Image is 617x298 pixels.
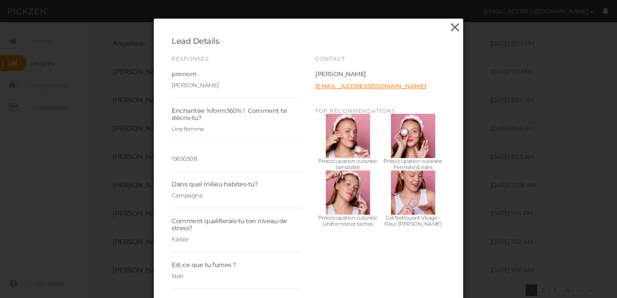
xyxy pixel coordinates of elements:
a: Gel Nettoyant Visage - Fleur [PERSON_NAME] [380,170,445,227]
a: Préoccupation cutanée: Sensibilité [315,114,380,170]
a: Préoccupation cutanée: Uniformité et taches [315,170,380,227]
a: [EMAIL_ADDRESS][DOMAIN_NAME] [315,82,426,89]
div: Préoccupation cutanée: Fermeté & rides [380,158,445,170]
div: Une femme [172,121,302,132]
div: prenom [172,70,302,77]
div: Préoccupation cutanée: Uniformité et taches [315,215,380,227]
a: Préoccupation cutanée: Fermeté & rides [380,114,445,170]
div: Gel Nettoyant Visage - Fleur [PERSON_NAME] [380,215,445,227]
h5: Top recommendations [315,108,445,114]
div: Est-ce que tu fumes ? [172,261,302,268]
div: [PERSON_NAME] [172,77,302,89]
div: Comment qualifierais-tu ton niveau de stress? [172,217,302,232]
div: [PERSON_NAME] [315,70,445,77]
div: Préoccupation cutanée: Sensibilité [315,158,380,170]
h5: Responses [172,55,302,62]
div: Non [172,268,302,279]
span: Lead Details [172,36,219,46]
div: Faible [172,232,302,243]
div: 19650508 [172,151,302,162]
div: Campagne [172,188,302,199]
div: Enchantée %form:160% ! Comment te décris-tu? [172,107,302,121]
div: Dans quel milieu habites-tu? [172,181,302,188]
h5: Contact [315,55,445,62]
